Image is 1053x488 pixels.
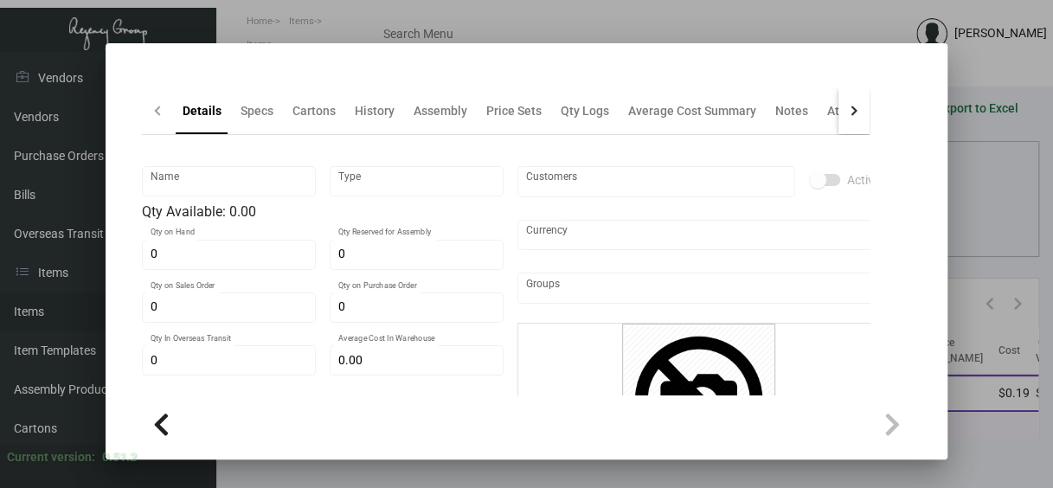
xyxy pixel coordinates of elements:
[486,102,542,120] div: Price Sets
[827,102,898,120] div: Attachments
[526,281,871,295] input: Add new..
[561,102,609,120] div: Qty Logs
[183,102,222,120] div: Details
[142,202,504,222] div: Qty Available: 0.00
[414,102,467,120] div: Assembly
[102,448,137,466] div: 0.51.2
[847,170,880,190] span: Active
[526,175,787,189] input: Add new..
[241,102,273,120] div: Specs
[292,102,336,120] div: Cartons
[355,102,395,120] div: History
[628,102,756,120] div: Average Cost Summary
[775,102,808,120] div: Notes
[7,448,95,466] div: Current version:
